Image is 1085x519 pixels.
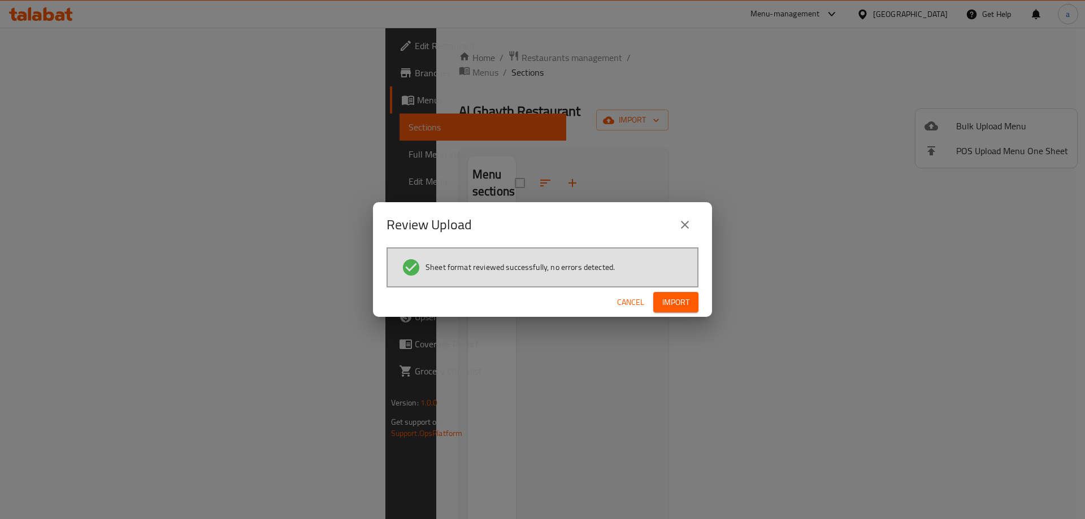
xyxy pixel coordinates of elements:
[426,261,615,273] span: Sheet format reviewed successfully, no errors detected.
[617,295,644,309] span: Cancel
[653,292,698,313] button: Import
[387,216,472,234] h2: Review Upload
[671,211,698,238] button: close
[613,292,649,313] button: Cancel
[662,295,689,309] span: Import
